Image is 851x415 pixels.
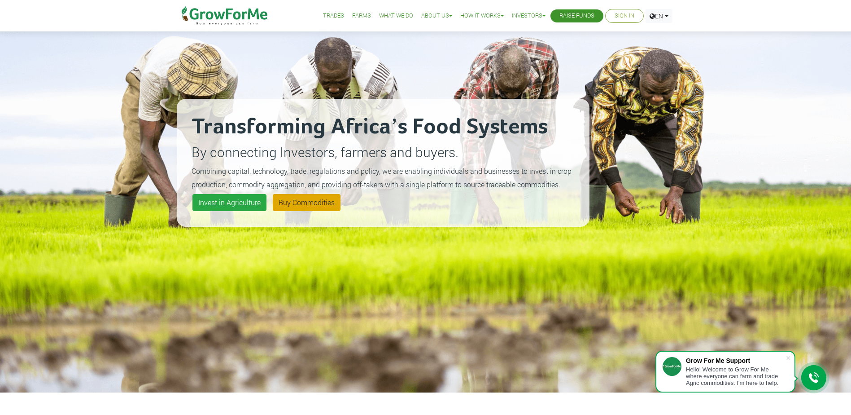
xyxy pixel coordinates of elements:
h2: Transforming Africa’s Food Systems [192,114,575,141]
a: Raise Funds [559,11,594,21]
a: EN [646,9,672,23]
small: Combining capital, technology, trade, regulations and policy, we are enabling individuals and bus... [192,166,572,189]
a: Sign In [615,11,634,21]
a: What We Do [379,11,413,21]
a: Investors [512,11,546,21]
a: Trades [323,11,344,21]
p: By connecting Investors, farmers and buyers. [192,142,575,162]
a: Farms [352,11,371,21]
a: Buy Commodities [273,194,340,211]
a: About Us [421,11,452,21]
a: Invest in Agriculture [192,194,266,211]
a: How it Works [460,11,504,21]
div: Hello! Welcome to Grow For Me where everyone can farm and trade Agric commodities. I'm here to help. [686,366,786,386]
div: Grow For Me Support [686,357,786,364]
